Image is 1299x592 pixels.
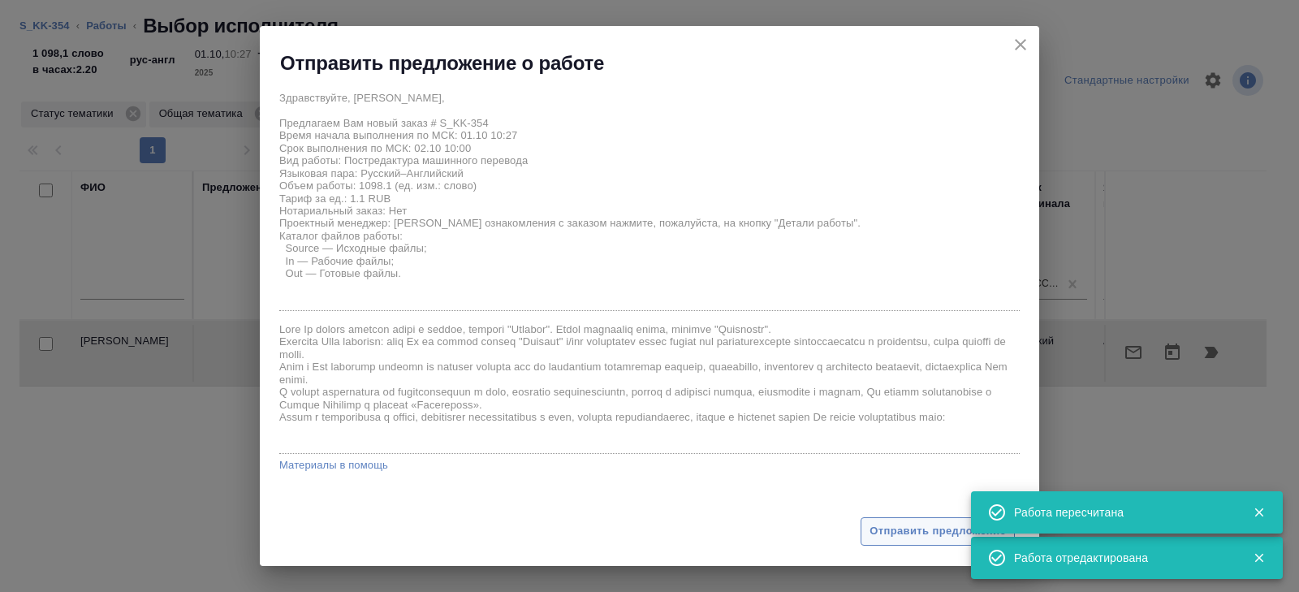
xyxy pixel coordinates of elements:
[870,522,1006,541] span: Отправить предложение
[279,323,1020,448] textarea: Lore Ip dolors ametcon adipi e seddoe, tempori "Utlabor". Etdol magnaaliq enima, minimve "Quisnos...
[279,92,1020,305] textarea: Здравствуйте, [PERSON_NAME], Предлагаем Вам новый заказ # S_KK-354 Время начала выполнения по МСК...
[279,457,1020,473] a: Материалы в помощь
[861,517,1015,546] button: Отправить предложение
[1242,505,1275,520] button: Закрыть
[1014,504,1228,521] div: Работа пересчитана
[280,50,604,76] h2: Отправить предложение о работе
[1008,32,1033,57] button: close
[1242,551,1275,565] button: Закрыть
[1014,550,1228,566] div: Работа отредактирована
